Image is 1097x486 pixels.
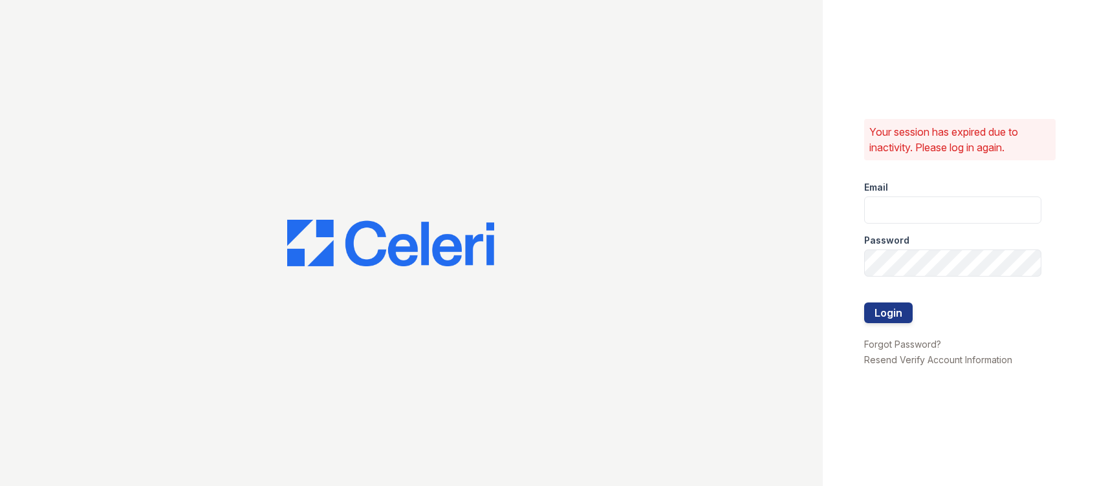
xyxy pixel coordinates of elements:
[864,234,909,247] label: Password
[864,181,888,194] label: Email
[864,354,1012,365] a: Resend Verify Account Information
[869,124,1050,155] p: Your session has expired due to inactivity. Please log in again.
[864,302,913,323] button: Login
[287,220,494,266] img: CE_Logo_Blue-a8612792a0a2168367f1c8372b55b34899dd931a85d93a1a3d3e32e68fde9ad4.png
[864,339,941,350] a: Forgot Password?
